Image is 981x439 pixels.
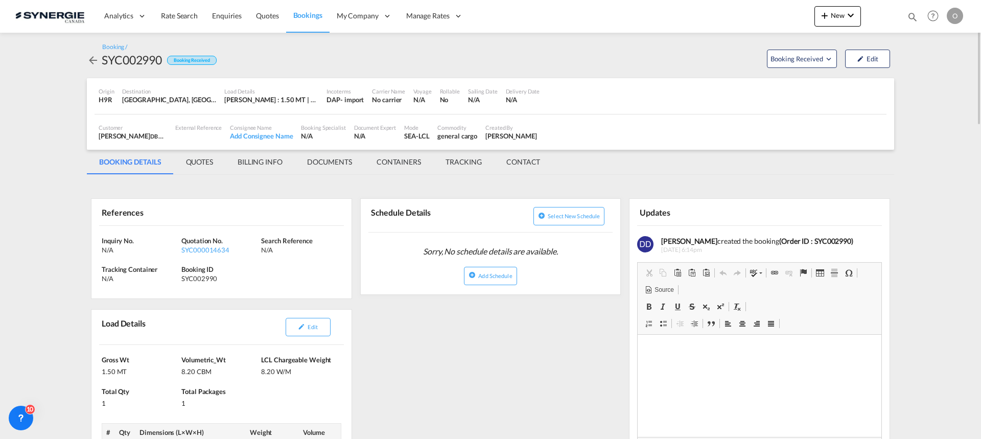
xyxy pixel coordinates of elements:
a: Redo (Ctrl+Y) [730,266,744,280]
a: Bold (Ctrl+B) [642,300,656,313]
button: Open demo menu [767,50,837,68]
div: Delivery Date [506,87,540,95]
a: Strike Through [685,300,699,313]
div: Booking / [102,43,127,52]
div: 1 [181,396,259,408]
md-icon: icon-chevron-down [845,9,857,21]
b: [PERSON_NAME] [661,237,717,245]
div: general cargo [437,131,477,141]
div: SYC002990 [102,52,162,68]
span: New [819,11,857,19]
div: Schedule Details [368,203,488,228]
span: Volumetric_Wt [181,356,226,364]
div: References [99,203,219,221]
div: N/A [354,131,396,141]
div: Consignee Name [230,124,293,131]
span: Quotation No. [181,237,223,245]
span: Select new schedule [548,213,600,219]
a: Anchor [796,266,810,280]
div: DAP [326,95,340,104]
div: SYC000014634 [181,245,259,255]
span: Edit [308,324,317,330]
span: My Company [337,11,379,21]
span: Analytics [104,11,133,21]
div: Customer [99,124,167,131]
span: Tracking Container [102,265,157,273]
div: No carrier [372,95,405,104]
button: icon-plus-circleAdd Schedule [464,267,517,285]
div: Carrier Name [372,87,405,95]
div: 8.20 CBM [181,364,259,376]
md-icon: icon-pencil [857,55,864,62]
div: N/A [506,95,540,104]
div: Rollable [440,87,460,95]
div: N/A [261,245,338,255]
span: Booking ID [181,265,214,273]
span: Add Schedule [478,272,512,279]
div: N/A [413,95,431,104]
img: 0FyYMAAAABklEQVQDANZMU4i+KPwKAAAAAElFTkSuQmCC [637,236,653,252]
md-tab-item: DOCUMENTS [295,150,364,174]
a: Increase Indent [687,317,702,330]
button: icon-pencilEdit [845,50,890,68]
a: Underline (Ctrl+U) [670,300,685,313]
a: Align Right [750,317,764,330]
md-icon: icon-plus-circle [469,271,476,279]
button: icon-plus-circleSelect new schedule [533,207,604,225]
div: Destination [122,87,216,95]
span: Enquiries [212,11,242,20]
a: Centre [735,317,750,330]
a: Align Left [721,317,735,330]
a: Remove Format [730,300,744,313]
span: [DATE] 6:14pm [661,246,874,255]
div: Add Consignee Name [230,131,293,141]
md-pagination-wrapper: Use the left and right arrow keys to navigate between tabs [87,150,552,174]
div: External Reference [175,124,222,131]
a: Source [642,283,676,296]
div: 8.20 W/M [261,364,338,376]
div: 1.50 MT [102,364,179,376]
span: LCL Chargeable Weight [261,356,331,364]
a: Unlink [782,266,796,280]
a: Link (Ctrl+K) [767,266,782,280]
span: Gross Wt [102,356,129,364]
div: Incoterms [326,87,364,95]
md-icon: icon-plus-circle [538,212,545,219]
img: 1f56c880d42311ef80fc7dca854c8e59.png [15,5,84,28]
a: Copy (Ctrl+C) [656,266,670,280]
div: SYC002990 [181,274,259,283]
div: 1 [102,396,179,408]
div: Voyage [413,87,431,95]
a: Insert/Remove Numbered List [642,317,656,330]
a: Block Quote [704,317,718,330]
md-icon: icon-pencil [298,323,305,330]
div: Sailing Date [468,87,498,95]
button: icon-plus 400-fgNewicon-chevron-down [814,6,861,27]
iframe: Editor, editor2 [638,335,881,437]
a: Italic (Ctrl+I) [656,300,670,313]
md-icon: icon-plus 400-fg [819,9,831,21]
span: Bookings [293,11,322,19]
div: N/A [102,274,179,283]
a: Insert Special Character [842,266,856,280]
div: O [947,8,963,24]
md-icon: icon-magnify [907,11,918,22]
md-tab-item: CONTACT [494,150,552,174]
div: created the booking [661,236,874,246]
div: [PERSON_NAME] [99,131,167,141]
div: Origin [99,87,114,95]
span: Sorry, No schedule details are available. [419,242,562,261]
span: Total Packages [181,387,226,396]
div: No [440,95,460,104]
div: SEA-LCL [404,131,429,141]
div: Commodity [437,124,477,131]
div: Help [924,7,947,26]
span: Help [924,7,942,25]
md-tab-item: BILLING INFO [225,150,295,174]
div: Booking Received [167,56,216,65]
div: N/A [301,131,345,141]
div: H9R [99,95,114,104]
a: Table [813,266,827,280]
a: Cut (Ctrl+X) [642,266,656,280]
a: Spell Check As You Type [747,266,765,280]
